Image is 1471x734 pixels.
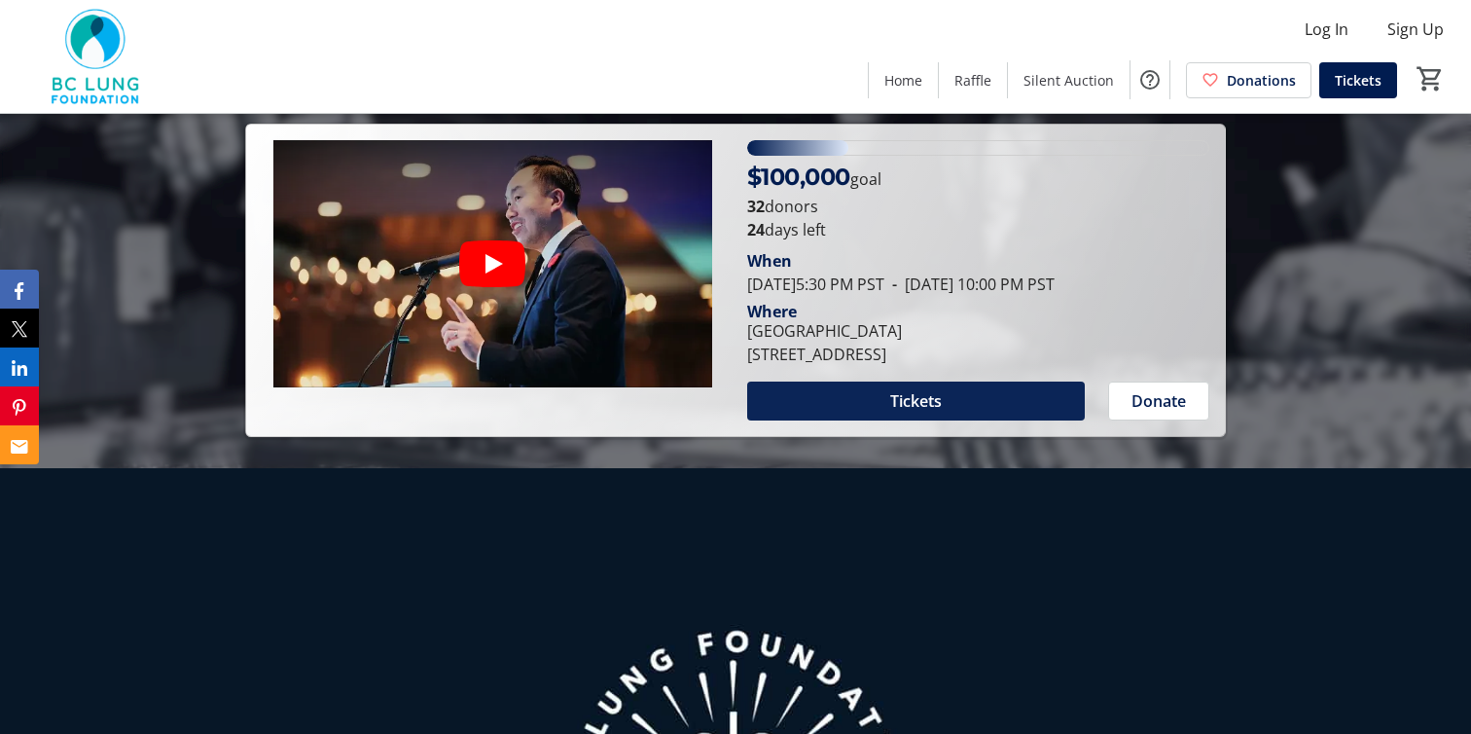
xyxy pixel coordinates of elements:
[1335,70,1381,91] span: Tickets
[747,163,850,191] span: $100,000
[747,319,902,343] div: [GEOGRAPHIC_DATA]
[1387,18,1444,41] span: Sign Up
[1008,62,1130,98] a: Silent Auction
[1305,18,1348,41] span: Log In
[884,274,905,295] span: -
[747,196,765,217] b: 32
[747,160,881,195] p: goal
[1319,62,1397,98] a: Tickets
[1372,14,1459,45] button: Sign Up
[1131,389,1186,413] span: Donate
[747,218,1209,241] p: days left
[1108,382,1209,421] button: Donate
[1023,70,1114,91] span: Silent Auction
[747,195,1209,218] p: donors
[884,274,1055,295] span: [DATE] 10:00 PM PST
[747,343,902,366] div: [STREET_ADDRESS]
[1227,70,1296,91] span: Donations
[747,382,1085,421] button: Tickets
[1413,61,1448,96] button: Cart
[747,140,1209,156] div: 21.98% of fundraising goal reached
[869,62,938,98] a: Home
[1186,62,1311,98] a: Donations
[747,274,884,295] span: [DATE] 5:30 PM PST
[890,389,942,413] span: Tickets
[884,70,922,91] span: Home
[939,62,1007,98] a: Raffle
[954,70,991,91] span: Raffle
[459,240,525,287] button: Play video
[747,304,797,319] div: Where
[747,249,792,273] div: When
[1289,14,1364,45] button: Log In
[1130,60,1169,99] button: Help
[747,219,765,240] span: 24
[12,8,185,105] img: BC Lung Foundation's Logo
